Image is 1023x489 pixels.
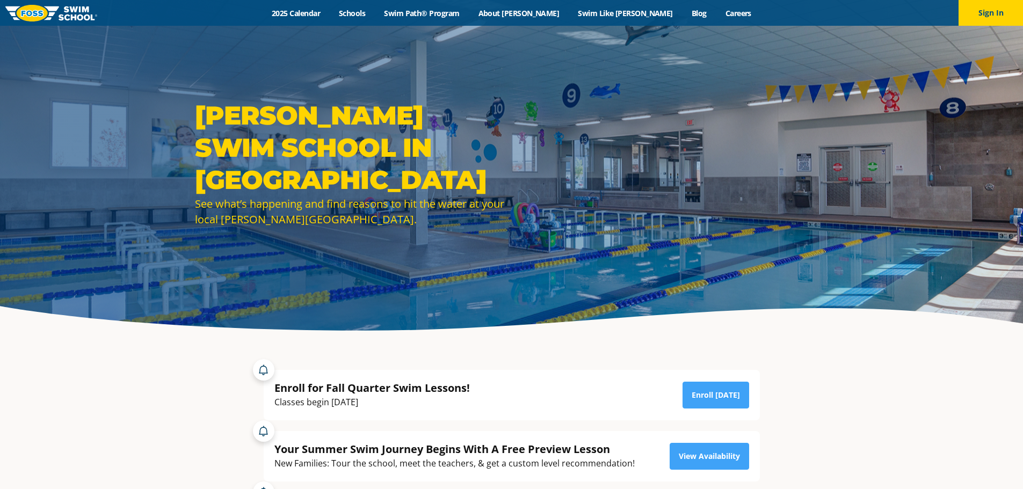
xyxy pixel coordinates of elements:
[274,381,470,395] div: Enroll for Fall Quarter Swim Lessons!
[569,8,683,18] a: Swim Like [PERSON_NAME]
[195,99,506,196] h1: [PERSON_NAME] Swim School in [GEOGRAPHIC_DATA]
[195,196,506,227] div: See what’s happening and find reasons to hit the water at your local [PERSON_NAME][GEOGRAPHIC_DATA].
[5,5,97,21] img: FOSS Swim School Logo
[274,456,635,471] div: New Families: Tour the school, meet the teachers, & get a custom level recommendation!
[670,443,749,470] a: View Availability
[683,382,749,408] a: Enroll [DATE]
[330,8,375,18] a: Schools
[469,8,569,18] a: About [PERSON_NAME]
[682,8,716,18] a: Blog
[716,8,760,18] a: Careers
[263,8,330,18] a: 2025 Calendar
[375,8,469,18] a: Swim Path® Program
[274,442,635,456] div: Your Summer Swim Journey Begins With A Free Preview Lesson
[274,395,470,410] div: Classes begin [DATE]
